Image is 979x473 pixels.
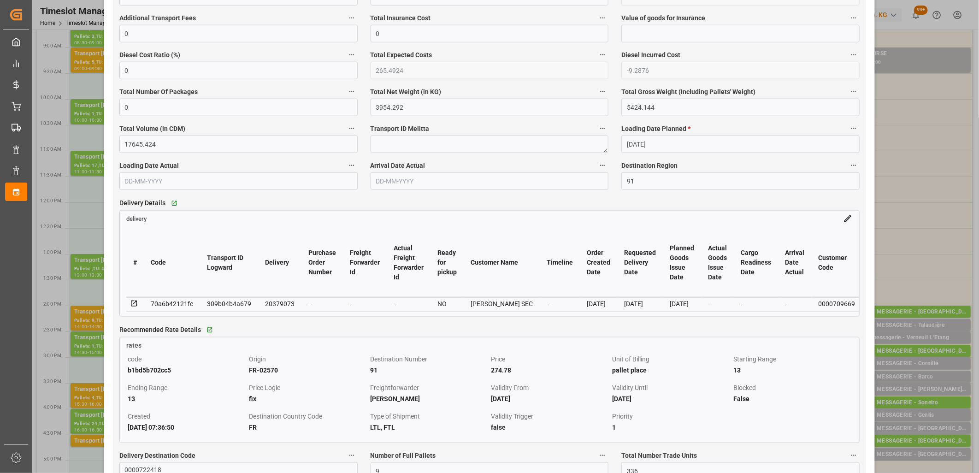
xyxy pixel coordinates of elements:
[119,87,198,97] span: Total Number Of Packages
[848,12,860,24] button: Value of goods for Insurance
[491,393,609,404] div: [DATE]
[733,393,851,404] div: False
[249,354,367,365] div: Origin
[119,161,179,171] span: Loading Date Actual
[741,298,772,309] div: --
[670,298,694,309] div: [DATE]
[812,228,862,297] th: Customer Code
[624,298,656,309] div: [DATE]
[119,451,195,461] span: Delivery Destination Code
[346,123,358,135] button: Total Volume (in CDM)
[119,13,196,23] span: Additional Transport Fees
[371,13,431,23] span: Total Insurance Cost
[371,451,436,461] span: Number of Full Pallets
[785,298,805,309] div: --
[343,228,387,297] th: Freight Forwarder Id
[371,161,425,171] span: Arrival Date Actual
[119,325,201,335] span: Recommended Rate Details
[249,411,367,422] div: Destination Country Code
[371,87,442,97] span: Total Net Weight (in KG)
[617,228,663,297] th: Requested Delivery Date
[431,228,464,297] th: Ready for pickup
[371,172,609,190] input: DD-MM-YYYY
[547,298,573,309] div: --
[612,365,730,376] div: pallet place
[249,382,367,393] div: Price Logic
[265,298,295,309] div: 20379073
[128,393,246,404] div: 13
[249,422,367,433] div: FR
[621,87,755,97] span: Total Gross Weight (Including Pallets' Weight)
[612,393,730,404] div: [DATE]
[371,50,432,60] span: Total Expected Costs
[848,160,860,171] button: Destination Region
[621,451,697,461] span: Total Number Trade Units
[126,215,147,222] a: delivery
[733,382,851,393] div: Blocked
[258,228,301,297] th: Delivery
[596,49,608,61] button: Total Expected Costs
[249,393,367,404] div: fix
[346,86,358,98] button: Total Number Of Packages
[491,354,609,365] div: Price
[612,382,730,393] div: Validity Until
[128,382,246,393] div: Ending Range
[621,136,860,153] input: DD-MM-YYYY
[612,354,730,365] div: Unit of Billing
[471,298,533,309] div: [PERSON_NAME] SEC
[126,342,142,349] span: rates
[464,228,540,297] th: Customer Name
[370,393,488,404] div: [PERSON_NAME]
[621,124,690,134] span: Loading Date Planned
[596,449,608,461] button: Number of Full Pallets
[596,123,608,135] button: Transport ID Melitta
[249,365,367,376] div: FR-02570
[370,354,488,365] div: Destination Number
[346,160,358,171] button: Loading Date Actual
[394,298,424,309] div: --
[200,228,258,297] th: Transport ID Logward
[370,365,488,376] div: 91
[128,411,246,422] div: Created
[207,298,251,309] div: 309b04b4a679
[491,411,609,422] div: Validity Trigger
[733,365,851,376] div: 13
[119,50,180,60] span: Diesel Cost Ratio (%)
[119,172,358,190] input: DD-MM-YYYY
[308,298,336,309] div: --
[346,49,358,61] button: Diesel Cost Ratio (%)
[848,86,860,98] button: Total Gross Weight (Including Pallets' Weight)
[370,422,488,433] div: LTL, FTL
[733,354,851,365] div: Starting Range
[120,337,859,350] a: rates
[819,298,855,309] div: 0000709669
[126,228,144,297] th: #
[437,298,457,309] div: NO
[491,422,609,433] div: false
[701,228,734,297] th: Actual Goods Issue Date
[848,449,860,461] button: Total Number Trade Units
[370,411,488,422] div: Type of Shipment
[151,298,193,309] div: 70a6b42121fe
[848,123,860,135] button: Loading Date Planned *
[621,161,678,171] span: Destination Region
[350,298,380,309] div: --
[346,449,358,461] button: Delivery Destination Code
[370,382,488,393] div: Freightforwarder
[612,422,730,433] div: 1
[371,124,430,134] span: Transport ID Melitta
[621,50,680,60] span: Diesel Incurred Cost
[848,49,860,61] button: Diesel Incurred Cost
[778,228,812,297] th: Arrival Date Actual
[491,365,609,376] div: 274.78
[734,228,778,297] th: Cargo Readiness Date
[491,382,609,393] div: Validity From
[621,13,705,23] span: Value of goods for Insurance
[708,298,727,309] div: --
[119,198,165,208] span: Delivery Details
[612,411,730,422] div: Priority
[587,298,610,309] div: [DATE]
[346,12,358,24] button: Additional Transport Fees
[596,86,608,98] button: Total Net Weight (in KG)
